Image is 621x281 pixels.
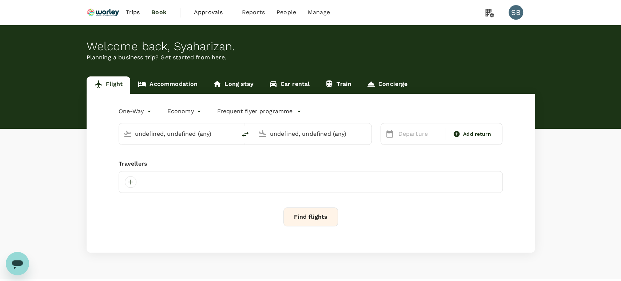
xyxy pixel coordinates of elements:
[398,130,441,138] p: Departure
[463,130,491,138] span: Add return
[261,76,318,94] a: Car rental
[276,8,296,17] span: People
[151,8,167,17] span: Book
[509,5,523,20] div: SB
[87,76,131,94] a: Flight
[87,40,535,53] div: Welcome back , Syaharizan .
[205,76,261,94] a: Long stay
[217,107,292,116] p: Frequent flyer programme
[87,53,535,62] p: Planning a business trip? Get started from here.
[119,106,153,117] div: One-Way
[217,107,301,116] button: Frequent flyer programme
[167,106,203,117] div: Economy
[130,76,205,94] a: Accommodation
[135,128,221,139] input: Depart from
[194,8,230,17] span: Approvals
[359,76,415,94] a: Concierge
[231,133,233,134] button: Open
[6,252,29,275] iframe: Button to launch messaging window
[308,8,330,17] span: Manage
[317,76,359,94] a: Train
[366,133,368,134] button: Open
[283,207,338,226] button: Find flights
[87,4,120,20] img: Ranhill Worley Sdn Bhd
[119,159,503,168] div: Travellers
[270,128,356,139] input: Going to
[126,8,140,17] span: Trips
[236,126,254,143] button: delete
[242,8,265,17] span: Reports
